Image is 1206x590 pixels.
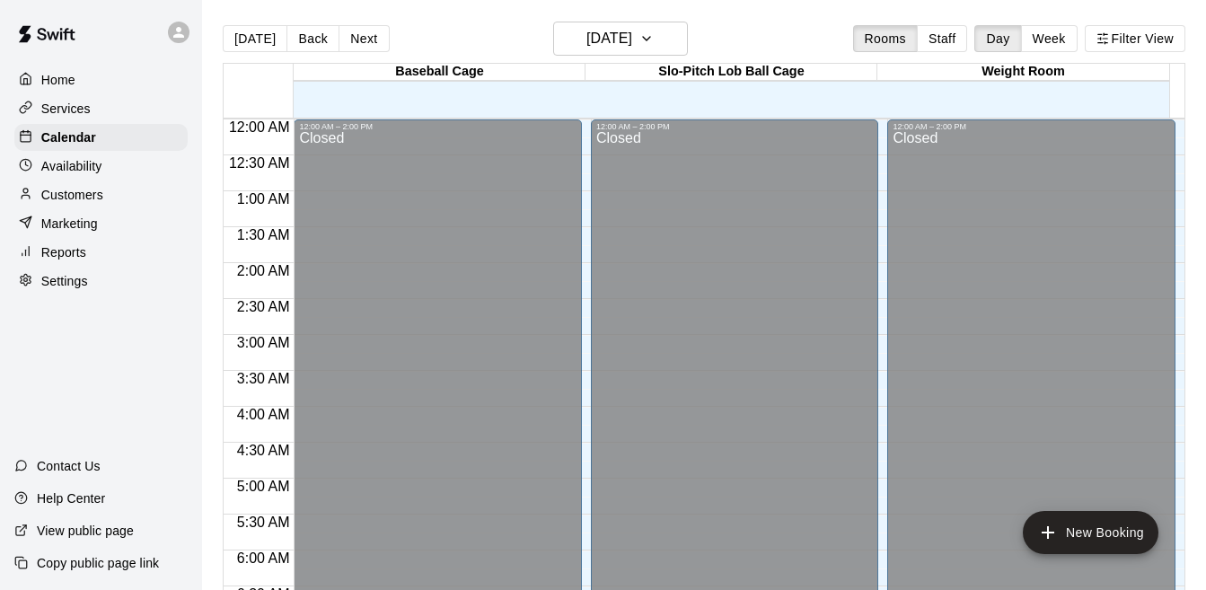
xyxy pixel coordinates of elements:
p: Customers [41,186,103,204]
button: Day [974,25,1021,52]
button: add [1023,511,1158,554]
button: [DATE] [553,22,688,56]
span: 6:00 AM [233,550,295,566]
span: 4:00 AM [233,407,295,422]
a: Marketing [14,210,188,237]
p: Marketing [41,215,98,233]
span: 1:30 AM [233,227,295,242]
p: Settings [41,272,88,290]
div: Slo-Pitch Lob Ball Cage [585,64,877,81]
span: 12:00 AM [224,119,295,135]
span: 3:00 AM [233,335,295,350]
p: Home [41,71,75,89]
p: View public page [37,522,134,540]
h6: [DATE] [586,26,632,51]
p: Copy public page link [37,554,159,572]
p: Services [41,100,91,118]
span: 5:00 AM [233,479,295,494]
a: Home [14,66,188,93]
span: 5:30 AM [233,515,295,530]
button: Next [339,25,389,52]
p: Calendar [41,128,96,146]
span: 2:00 AM [233,263,295,278]
span: 1:00 AM [233,191,295,207]
a: Services [14,95,188,122]
div: 12:00 AM – 2:00 PM [893,122,1170,131]
a: Calendar [14,124,188,151]
span: 2:30 AM [233,299,295,314]
p: Contact Us [37,457,101,475]
span: 3:30 AM [233,371,295,386]
span: 12:30 AM [224,155,295,171]
p: Reports [41,243,86,261]
a: Reports [14,239,188,266]
div: Weight Room [877,64,1169,81]
button: Rooms [853,25,918,52]
div: 12:00 AM – 2:00 PM [299,122,577,131]
div: Baseball Cage [294,64,585,81]
a: Settings [14,268,188,295]
div: 12:00 AM – 2:00 PM [596,122,874,131]
button: Filter View [1085,25,1185,52]
a: Customers [14,181,188,208]
p: Availability [41,157,102,175]
button: Back [286,25,339,52]
span: 4:30 AM [233,443,295,458]
button: [DATE] [223,25,287,52]
button: Week [1021,25,1078,52]
a: Availability [14,153,188,180]
p: Help Center [37,489,105,507]
button: Staff [917,25,968,52]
